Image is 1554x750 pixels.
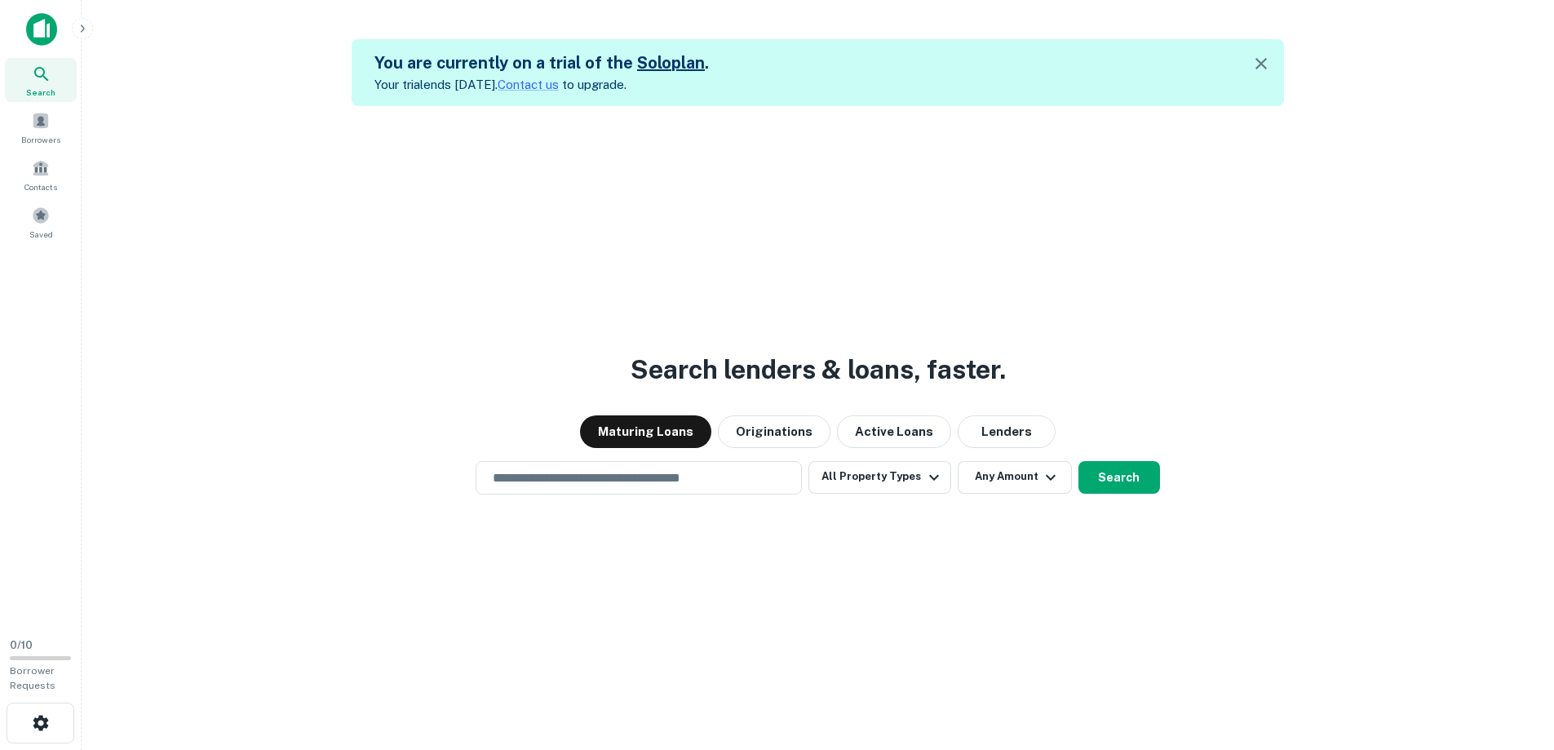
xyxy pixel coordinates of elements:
h5: You are currently on a trial of the . [374,51,709,75]
span: Borrower Requests [10,665,55,691]
span: 0 / 10 [10,639,33,651]
button: Active Loans [837,415,951,448]
a: Contacts [5,153,77,197]
span: Contacts [24,180,57,193]
img: capitalize-icon.png [26,13,57,46]
a: Borrowers [5,105,77,149]
button: Any Amount [958,461,1072,494]
button: Maturing Loans [580,415,711,448]
span: Saved [29,228,53,241]
button: Search [1078,461,1160,494]
button: Originations [718,415,830,448]
a: Contact us [498,78,559,91]
button: Lenders [958,415,1056,448]
a: Soloplan [637,53,705,73]
h3: Search lenders & loans, faster. [631,350,1006,389]
span: Borrowers [21,133,60,146]
a: Saved [5,200,77,244]
iframe: Chat Widget [1472,619,1554,698]
span: Search [26,86,55,99]
button: All Property Types [808,461,950,494]
a: Search [5,58,77,102]
p: Your trial ends [DATE]. to upgrade. [374,75,709,95]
